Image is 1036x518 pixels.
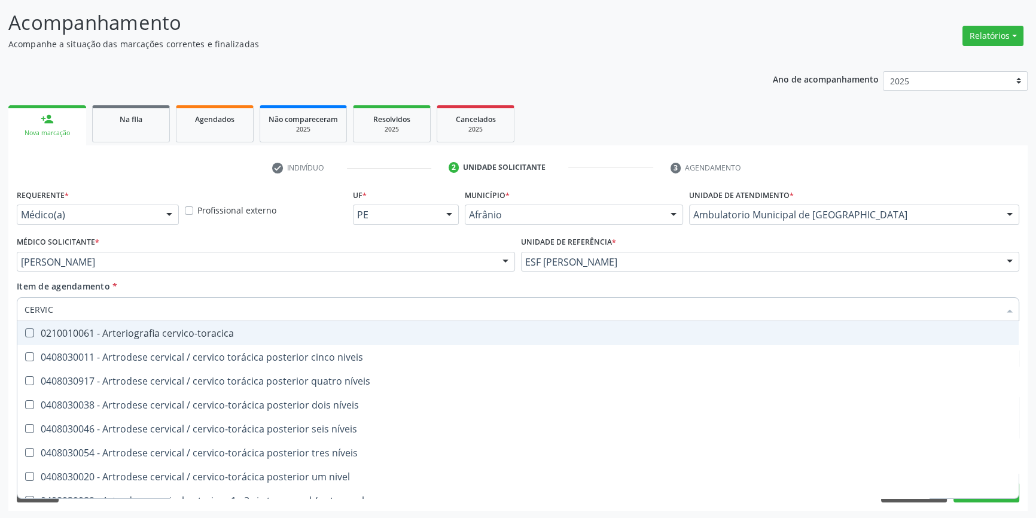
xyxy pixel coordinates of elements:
[463,162,546,173] div: Unidade solicitante
[456,114,496,124] span: Cancelados
[269,114,338,124] span: Não compareceram
[120,114,142,124] span: Na fila
[17,281,110,292] span: Item de agendamento
[525,256,995,268] span: ESF [PERSON_NAME]
[25,297,1000,321] input: Buscar por procedimentos
[449,162,459,173] div: 2
[773,71,879,86] p: Ano de acompanhamento
[17,186,69,205] label: Requerente
[962,26,1023,46] button: Relatórios
[521,233,616,252] label: Unidade de referência
[21,209,154,221] span: Médico(a)
[17,233,99,252] label: Médico Solicitante
[689,186,794,205] label: Unidade de atendimento
[25,328,1011,338] div: 0210010061 - Arteriografia cervico-toracica
[17,129,78,138] div: Nova marcação
[25,496,1011,505] div: 0408030089 - Artrodese cervical anterior c1-c2 via trans-oral / extra-oral
[41,112,54,126] div: person_add
[25,376,1011,386] div: 0408030917 - Artrodese cervical / cervico torácica posterior quatro níveis
[373,114,410,124] span: Resolvidos
[25,472,1011,482] div: 0408030020 - Artrodese cervical / cervico-torácica posterior um nivel
[25,400,1011,410] div: 0408030038 - Artrodese cervical / cervico-torácica posterior dois níveis
[8,38,722,50] p: Acompanhe a situação das marcações correntes e finalizadas
[195,114,234,124] span: Agendados
[25,448,1011,458] div: 0408030054 - Artrodese cervical / cervico-torácica posterior tres níveis
[197,204,276,217] label: Profissional externo
[25,352,1011,362] div: 0408030011 - Artrodese cervical / cervico torácica posterior cinco niveis
[8,8,722,38] p: Acompanhamento
[693,209,995,221] span: Ambulatorio Municipal de [GEOGRAPHIC_DATA]
[353,186,367,205] label: UF
[469,209,659,221] span: Afrânio
[269,125,338,134] div: 2025
[465,186,510,205] label: Município
[25,424,1011,434] div: 0408030046 - Artrodese cervical / cervico-torácica posterior seis níveis
[446,125,505,134] div: 2025
[362,125,422,134] div: 2025
[21,256,490,268] span: [PERSON_NAME]
[357,209,434,221] span: PE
